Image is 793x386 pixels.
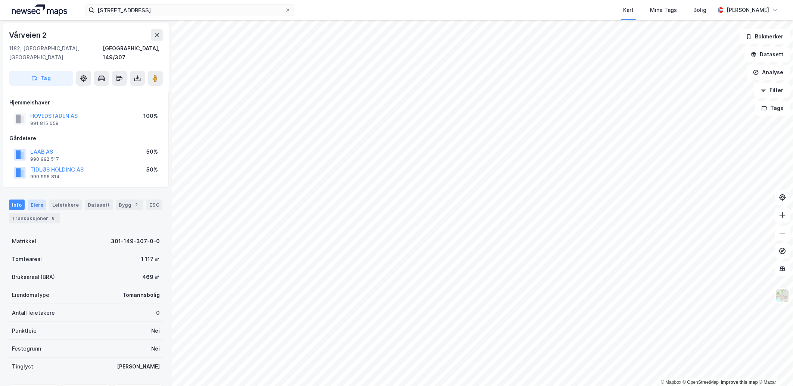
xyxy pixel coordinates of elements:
[28,200,46,210] div: Eiere
[146,165,158,174] div: 50%
[9,71,73,86] button: Tag
[661,380,681,385] a: Mapbox
[623,6,634,15] div: Kart
[12,362,33,371] div: Tinglyst
[85,200,113,210] div: Datasett
[30,156,59,162] div: 990 992 517
[775,289,790,303] img: Z
[9,29,48,41] div: Vårveien 2
[721,380,758,385] a: Improve this map
[133,201,140,208] div: 2
[12,308,55,317] div: Antall leietakere
[50,214,57,222] div: 8
[9,200,25,210] div: Info
[116,200,143,210] div: Bygg
[9,98,162,107] div: Hjemmelshaver
[9,44,103,62] div: 1182, [GEOGRAPHIC_DATA], [GEOGRAPHIC_DATA]
[142,273,160,282] div: 469 ㎡
[744,47,790,62] button: Datasett
[9,213,60,223] div: Transaksjoner
[141,255,160,264] div: 1 117 ㎡
[103,44,163,62] div: [GEOGRAPHIC_DATA], 149/307
[12,237,36,246] div: Matrikkel
[683,380,719,385] a: OpenStreetMap
[756,350,793,386] iframe: Chat Widget
[30,120,59,126] div: 991 815 058
[117,362,160,371] div: [PERSON_NAME]
[727,6,769,15] div: [PERSON_NAME]
[122,291,160,299] div: Tomannsbolig
[754,83,790,98] button: Filter
[12,255,42,264] div: Tomteareal
[756,350,793,386] div: Kontrollprogram for chat
[755,101,790,116] button: Tags
[156,308,160,317] div: 0
[143,112,158,120] div: 100%
[49,200,82,210] div: Leietakere
[151,326,160,335] div: Nei
[12,4,67,16] img: logo.a4113a55bc3d86da70a041830d287a7e.svg
[146,200,162,210] div: ESG
[30,174,60,180] div: 990 996 814
[151,344,160,353] div: Nei
[747,65,790,80] button: Analyse
[12,326,37,335] div: Punktleie
[12,344,41,353] div: Festegrunn
[650,6,677,15] div: Mine Tags
[693,6,706,15] div: Bolig
[9,134,162,143] div: Gårdeiere
[111,237,160,246] div: 301-149-307-0-0
[12,273,55,282] div: Bruksareal (BRA)
[94,4,285,16] input: Søk på adresse, matrikkel, gårdeiere, leietakere eller personer
[12,291,49,299] div: Eiendomstype
[740,29,790,44] button: Bokmerker
[146,147,158,156] div: 50%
